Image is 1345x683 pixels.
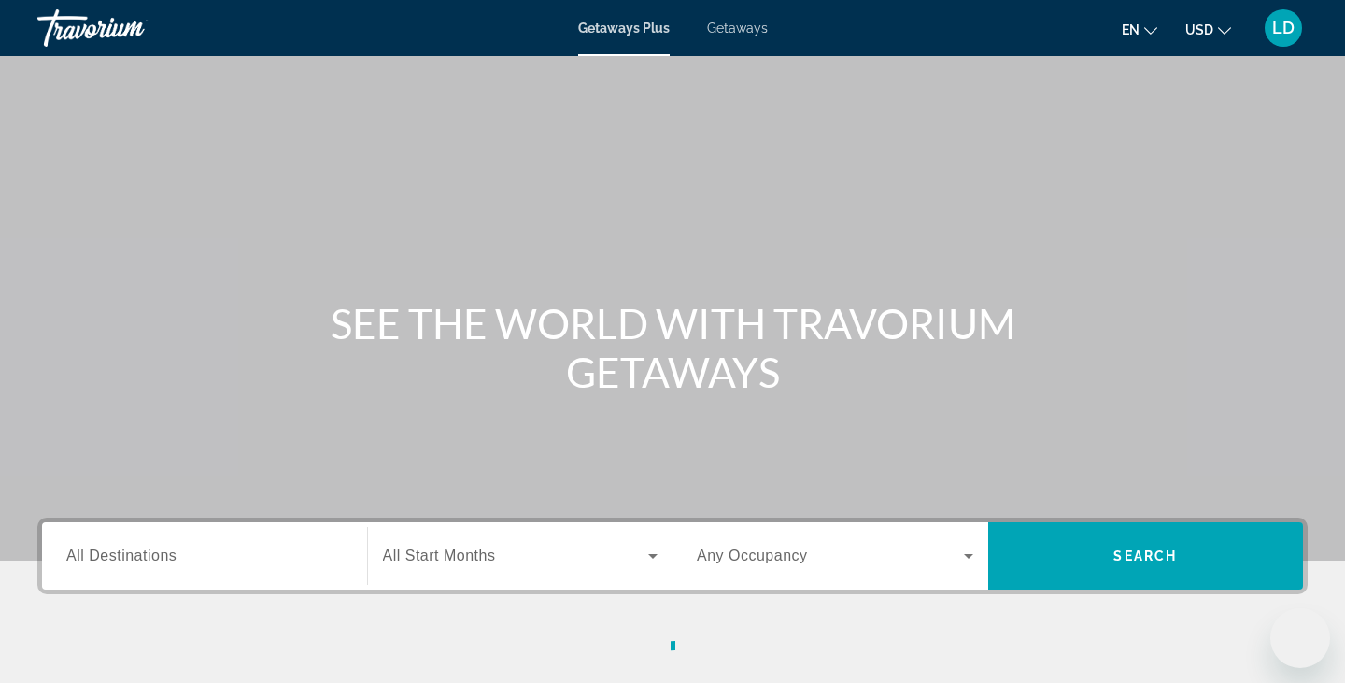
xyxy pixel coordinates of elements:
button: User Menu [1259,8,1308,48]
h1: SEE THE WORLD WITH TRAVORIUM GETAWAYS [322,299,1023,396]
a: Travorium [37,4,224,52]
span: All Destinations [66,548,177,563]
span: USD [1185,22,1213,37]
span: Search [1113,548,1177,563]
span: en [1122,22,1140,37]
button: Change currency [1185,16,1231,43]
a: Getaways Plus [578,21,670,36]
button: Search [988,522,1304,590]
span: LD [1272,19,1295,37]
div: Search widget [42,522,1303,590]
span: Any Occupancy [697,548,808,563]
input: Select destination [66,546,343,568]
iframe: Button to launch messaging window [1270,608,1330,668]
span: All Start Months [383,548,496,563]
button: Change language [1122,16,1157,43]
a: Getaways [707,21,768,36]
